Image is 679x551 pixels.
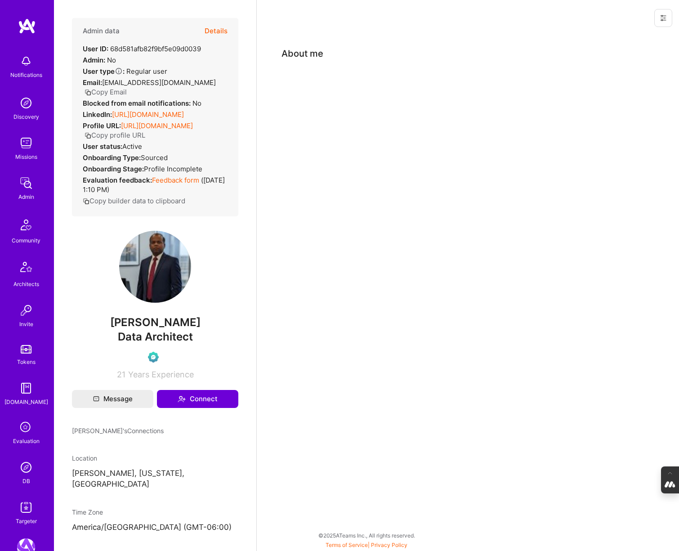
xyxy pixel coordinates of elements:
[85,87,127,97] button: Copy Email
[17,301,35,319] img: Invite
[72,453,238,463] div: Location
[83,56,105,64] strong: Admin:
[83,45,108,53] strong: User ID:
[83,165,144,173] strong: Onboarding Stage:
[72,522,238,533] p: America/[GEOGRAPHIC_DATA] (GMT-06:00 )
[83,142,122,151] strong: User status:
[18,419,35,436] i: icon SelectionTeam
[18,192,34,202] div: Admin
[152,176,199,184] a: Feedback form
[13,279,39,289] div: Architects
[83,175,228,194] div: ( [DATE] 1:10 PM )
[148,352,159,363] img: Evaluation Call Pending
[83,27,120,35] h4: Admin data
[83,198,89,205] i: icon Copy
[17,357,36,367] div: Tokens
[17,94,35,112] img: discovery
[83,55,116,65] div: No
[17,174,35,192] img: admin teamwork
[72,426,164,435] span: [PERSON_NAME]'s Connections
[122,142,142,151] span: Active
[15,214,37,236] img: Community
[121,121,193,130] a: [URL][DOMAIN_NAME]
[141,153,168,162] span: sourced
[144,165,202,173] span: Profile Incomplete
[16,516,37,526] div: Targeter
[83,176,152,184] strong: Evaluation feedback:
[15,152,37,161] div: Missions
[83,67,125,76] strong: User type :
[117,370,125,379] span: 21
[205,18,228,44] button: Details
[85,130,145,140] button: Copy profile URL
[115,67,123,75] i: Help
[102,78,216,87] span: [EMAIL_ADDRESS][DOMAIN_NAME]
[15,258,37,279] img: Architects
[22,476,30,486] div: DB
[17,134,35,152] img: teamwork
[4,397,48,407] div: [DOMAIN_NAME]
[83,99,192,108] strong: Blocked from email notifications:
[17,52,35,70] img: bell
[72,508,103,516] span: Time Zone
[326,542,368,548] a: Terms of Service
[72,390,153,408] button: Message
[112,110,184,119] a: [URL][DOMAIN_NAME]
[128,370,194,379] span: Years Experience
[157,390,238,408] button: Connect
[83,44,201,54] div: 68d581afb82f9bf5e09d0039
[85,89,91,96] i: icon Copy
[72,316,238,329] span: [PERSON_NAME]
[17,458,35,476] img: Admin Search
[13,112,39,121] div: Discovery
[178,395,186,403] i: icon Connect
[83,196,185,206] button: Copy builder data to clipboard
[119,231,191,303] img: User Avatar
[21,345,31,354] img: tokens
[83,78,102,87] strong: Email:
[83,110,112,119] strong: LinkedIn:
[72,468,238,490] p: [PERSON_NAME], [US_STATE], [GEOGRAPHIC_DATA]
[10,70,42,80] div: Notifications
[326,542,407,548] span: |
[17,379,35,397] img: guide book
[17,498,35,516] img: Skill Targeter
[54,524,679,547] div: © 2025 ATeams Inc., All rights reserved.
[85,132,91,139] i: icon Copy
[281,47,323,60] div: About me
[83,121,121,130] strong: Profile URL:
[371,542,407,548] a: Privacy Policy
[12,236,40,245] div: Community
[83,153,141,162] strong: Onboarding Type:
[18,18,36,34] img: logo
[118,330,193,343] span: Data Architect
[19,319,33,329] div: Invite
[83,67,167,76] div: Regular user
[83,99,201,108] div: No
[13,436,40,446] div: Evaluation
[93,396,99,402] i: icon Mail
